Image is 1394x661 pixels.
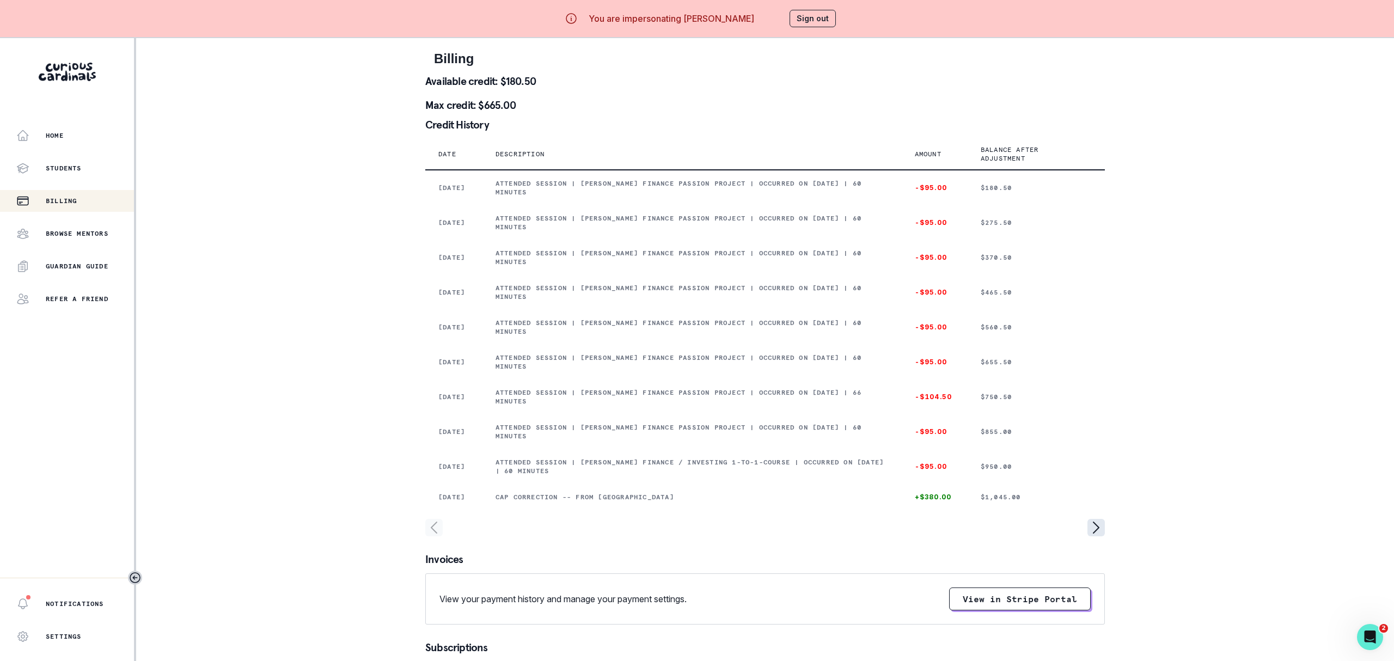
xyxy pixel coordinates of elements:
[46,197,77,205] p: Billing
[434,51,1096,67] h2: Billing
[981,183,1092,192] p: $180.50
[438,427,469,436] p: [DATE]
[438,150,456,158] p: Date
[496,493,889,501] p: Cap correction -- from [GEOGRAPHIC_DATA]
[1379,624,1388,633] span: 2
[981,427,1092,436] p: $855.00
[981,462,1092,471] p: $950.00
[1087,519,1105,536] svg: page right
[915,358,955,366] p: -$95.00
[949,587,1091,610] button: View in Stripe Portal
[496,150,545,158] p: Description
[981,218,1092,227] p: $275.50
[438,358,469,366] p: [DATE]
[981,393,1092,401] p: $750.50
[981,358,1092,366] p: $655.50
[915,288,955,297] p: -$95.00
[915,427,955,436] p: -$95.00
[496,284,889,301] p: Attended session | [PERSON_NAME] Finance Passion Project | Occurred on [DATE] | 60 minutes
[46,131,64,140] p: Home
[496,179,889,197] p: Attended session | [PERSON_NAME] Finance Passion Project | Occurred on [DATE] | 60 minutes
[981,145,1079,163] p: Balance after adjustment
[39,63,96,81] img: Curious Cardinals Logo
[46,599,104,608] p: Notifications
[439,592,687,605] p: View your payment history and manage your payment settings.
[496,353,889,371] p: Attended session | [PERSON_NAME] Finance Passion Project | Occurred on [DATE] | 60 minutes
[46,295,108,303] p: Refer a friend
[425,519,443,536] svg: page left
[790,10,836,27] button: Sign out
[46,632,82,641] p: Settings
[438,493,469,501] p: [DATE]
[496,388,889,406] p: Attended session | [PERSON_NAME] Finance Passion Project | Occurred on [DATE] | 66 minutes
[915,323,955,332] p: -$95.00
[496,249,889,266] p: Attended session | [PERSON_NAME] Finance Passion Project | Occurred on [DATE] | 60 minutes
[438,218,469,227] p: [DATE]
[915,253,955,262] p: -$95.00
[915,183,955,192] p: -$95.00
[496,458,889,475] p: Attended session | [PERSON_NAME] Finance / Investing 1-to-1-course | Occurred on [DATE] | 60 minutes
[915,150,941,158] p: Amount
[438,393,469,401] p: [DATE]
[438,323,469,332] p: [DATE]
[496,423,889,440] p: Attended session | [PERSON_NAME] Finance Passion Project | Occurred on [DATE] | 60 minutes
[425,119,1105,130] p: Credit History
[128,571,142,585] button: Toggle sidebar
[981,253,1092,262] p: $370.50
[589,12,754,25] p: You are impersonating [PERSON_NAME]
[425,100,1105,111] p: Max credit: $665.00
[915,218,955,227] p: -$95.00
[46,164,82,173] p: Students
[496,319,889,336] p: Attended session | [PERSON_NAME] Finance Passion Project | Occurred on [DATE] | 60 minutes
[981,323,1092,332] p: $560.50
[981,288,1092,297] p: $465.50
[425,554,1105,565] p: Invoices
[46,262,108,271] p: Guardian Guide
[915,462,955,471] p: -$95.00
[46,229,108,238] p: Browse Mentors
[425,76,1105,87] p: Available credit: $180.50
[496,214,889,231] p: Attended session | [PERSON_NAME] Finance Passion Project | Occurred on [DATE] | 60 minutes
[981,493,1092,501] p: $1,045.00
[438,183,469,192] p: [DATE]
[425,642,1105,653] p: Subscriptions
[438,253,469,262] p: [DATE]
[915,393,955,401] p: -$104.50
[915,493,955,501] p: +$380.00
[438,462,469,471] p: [DATE]
[438,288,469,297] p: [DATE]
[1357,624,1383,650] iframe: Intercom live chat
